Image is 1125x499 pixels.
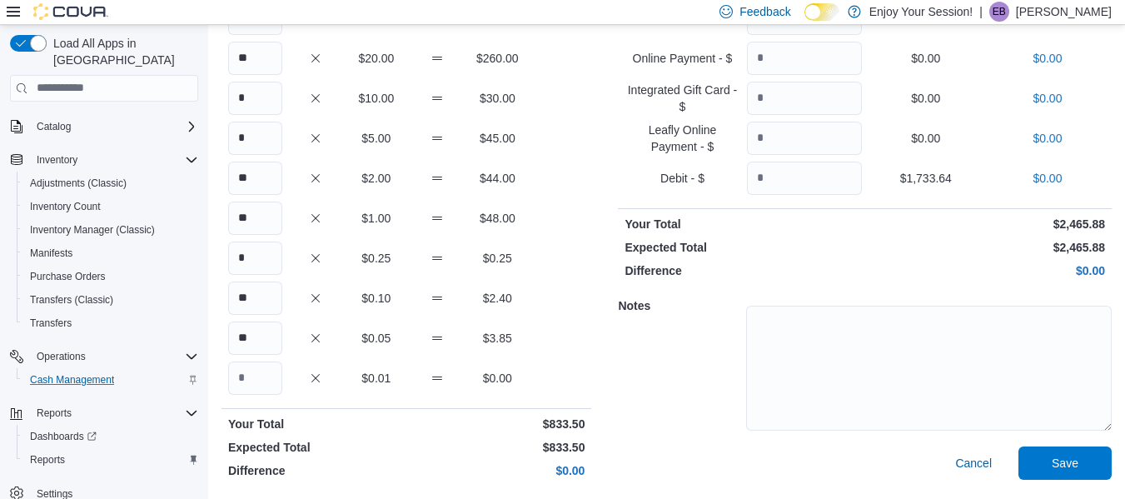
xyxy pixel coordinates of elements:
p: Integrated Gift Card - $ [625,82,739,115]
p: $0.05 [349,330,403,347]
button: Save [1018,447,1112,480]
button: Operations [30,347,92,367]
span: Reports [30,403,198,423]
span: Adjustments (Classic) [23,173,198,193]
p: Expected Total [625,239,861,256]
p: $1,733.64 [869,170,983,187]
p: Difference [228,462,403,479]
a: Inventory Manager (Classic) [23,220,162,240]
a: Purchase Orders [23,267,112,287]
a: Cash Management [23,370,121,390]
input: Quantity [747,122,862,155]
button: Inventory Manager (Classic) [17,218,205,242]
p: $30.00 [470,90,525,107]
span: Inventory [30,150,198,170]
a: Reports [23,450,72,470]
p: $0.00 [470,370,525,387]
button: Cancel [948,447,998,480]
a: Dashboards [17,425,205,448]
span: Cash Management [23,370,198,390]
p: $5.00 [349,130,403,147]
span: Adjustments (Classic) [30,177,127,190]
input: Quantity [228,42,282,75]
span: Transfers (Classic) [23,290,198,310]
img: Cova [33,3,108,20]
h5: Notes [618,289,743,322]
p: $0.00 [869,50,983,67]
a: Transfers [23,313,78,333]
span: Operations [37,350,86,363]
input: Quantity [228,162,282,195]
p: $0.10 [349,290,403,307]
p: $0.00 [869,130,983,147]
span: Catalog [30,117,198,137]
input: Quantity [228,82,282,115]
button: Reports [17,448,205,472]
a: Inventory Count [23,197,107,217]
input: Quantity [747,42,862,75]
button: Manifests [17,242,205,265]
span: EB [993,2,1006,22]
div: Eve Bachmeier [989,2,1009,22]
button: Catalog [3,115,205,138]
p: $0.00 [869,262,1105,279]
span: Dashboards [30,430,97,443]
p: $0.00 [990,50,1105,67]
button: Transfers (Classic) [17,288,205,312]
span: Cash Management [30,373,114,387]
span: Transfers [30,317,72,330]
p: $0.00 [410,462,585,479]
span: Manifests [30,247,72,260]
p: Debit - $ [625,170,739,187]
span: Reports [30,453,65,467]
p: $44.00 [470,170,525,187]
p: $1.00 [349,210,403,227]
input: Quantity [228,282,282,315]
p: $2,465.88 [869,239,1105,256]
input: Quantity [228,122,282,155]
input: Quantity [228,362,282,395]
span: Inventory Count [23,197,198,217]
p: $833.50 [410,439,585,456]
span: Manifests [23,243,198,263]
p: Enjoy Your Session! [869,2,973,22]
p: Expected Total [228,439,403,456]
a: Dashboards [23,427,103,447]
p: Your Total [228,416,403,432]
span: Inventory Count [30,200,101,213]
button: Transfers [17,312,205,335]
p: $20.00 [349,50,403,67]
p: Online Payment - $ [625,50,739,67]
p: $45.00 [470,130,525,147]
button: Catalog [30,117,77,137]
span: Catalog [37,120,71,133]
p: $0.25 [470,250,525,267]
button: Inventory [3,148,205,172]
button: Cash Management [17,368,205,392]
input: Quantity [228,202,282,235]
p: $48.00 [470,210,525,227]
p: Leafly Online Payment - $ [625,122,739,155]
span: Transfers [23,313,198,333]
a: Transfers (Classic) [23,290,120,310]
button: Reports [3,402,205,425]
button: Reports [30,403,78,423]
button: Adjustments (Classic) [17,172,205,195]
p: $0.00 [869,90,983,107]
button: Inventory Count [17,195,205,218]
p: $833.50 [410,416,585,432]
input: Dark Mode [804,3,839,21]
p: $2,465.88 [869,216,1105,232]
button: Inventory [30,150,84,170]
a: Adjustments (Classic) [23,173,133,193]
span: Purchase Orders [30,270,106,283]
span: Load All Apps in [GEOGRAPHIC_DATA] [47,35,198,68]
input: Quantity [747,82,862,115]
span: Reports [37,407,72,420]
span: Transfers (Classic) [30,293,113,307]
p: $2.40 [470,290,525,307]
p: $260.00 [470,50,525,67]
span: Inventory Manager (Classic) [30,223,155,237]
button: Purchase Orders [17,265,205,288]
